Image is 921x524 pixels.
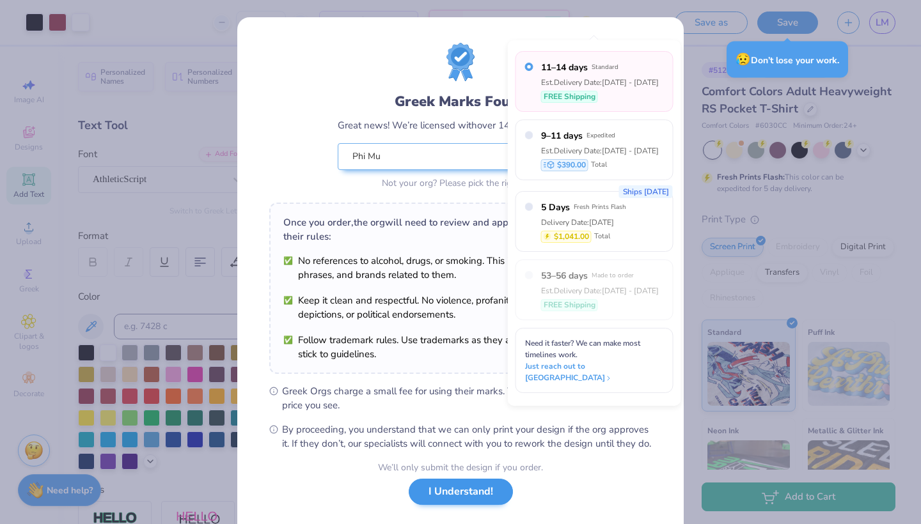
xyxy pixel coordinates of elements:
img: license-marks-badge.png [446,43,475,81]
span: 9–11 days [541,129,583,143]
span: Need it faster? We can make most timelines work. [525,338,640,360]
span: Fresh Prints Flash [574,203,626,212]
span: FREE Shipping [544,91,595,102]
li: Keep it clean and respectful. No violence, profanity, sexual content, offensive depictions, or po... [283,293,638,321]
span: Total [591,160,607,171]
span: Expedited [586,131,615,140]
div: Don’t lose your work. [727,42,848,78]
span: $390.00 [557,159,586,171]
div: Est. Delivery Date: [DATE] - [DATE] [541,145,659,157]
span: 😥 [736,51,751,68]
span: Standard [592,63,618,72]
li: Follow trademark rules. Use trademarks as they are, add required symbols and stick to guidelines. [283,333,638,361]
li: No references to alcohol, drugs, or smoking. This includes related images, phrases, and brands re... [283,254,638,282]
div: Once you order, the org will need to review and approve your design. These are their rules: [283,215,638,243]
div: Not your org? Please pick the right one. [338,176,583,190]
div: Est. Delivery Date: [DATE] - [DATE] [541,77,659,88]
span: 5 Days [541,201,570,214]
div: We’ll only submit the design if you order. [378,461,543,474]
span: 53–56 days [541,269,588,282]
span: 11–14 days [541,61,588,74]
div: Delivery Date: [DATE] [541,217,626,228]
div: Est. Delivery Date: [DATE] - [DATE] [541,285,659,297]
span: Made to order [592,271,634,280]
span: Just reach out to [GEOGRAPHIC_DATA] [525,360,664,383]
button: I Understand! [409,479,513,505]
span: FREE Shipping [544,299,595,311]
span: $1,041.00 [554,231,589,242]
span: Greek Orgs charge a small fee for using their marks. That’s already factored into the price you see. [282,384,652,412]
div: Greek Marks Found [338,91,583,112]
span: Total [594,231,610,242]
div: Great news! We’re licensed with over 140 Greek Orgs. [338,116,583,134]
span: By proceeding, you understand that we can only print your design if the org approves it. If they ... [282,422,652,451]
